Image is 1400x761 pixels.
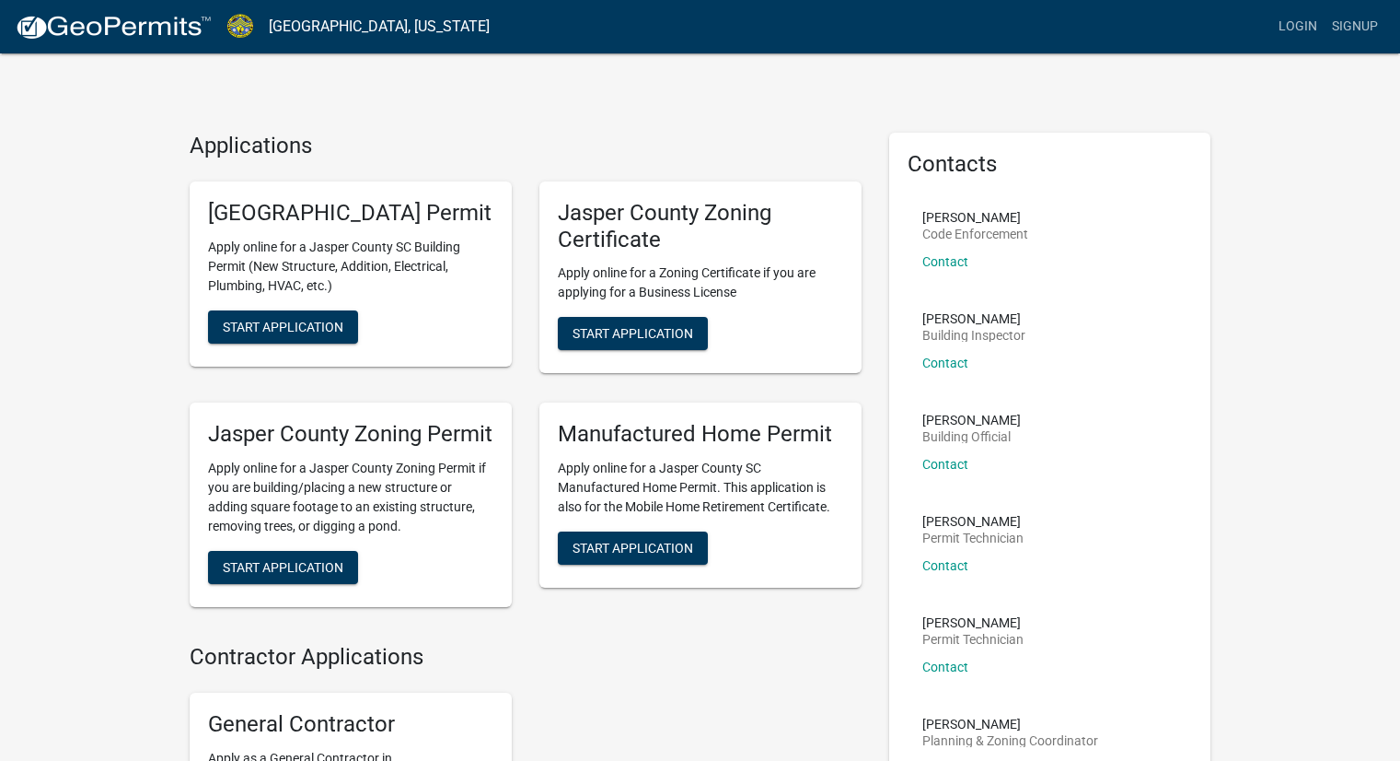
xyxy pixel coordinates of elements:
p: Apply online for a Jasper County SC Manufactured Home Permit. This application is also for the Mo... [558,459,843,517]
button: Start Application [558,317,708,350]
span: Start Application [223,319,343,334]
p: [PERSON_NAME] [922,718,1098,731]
span: Start Application [573,326,693,341]
span: Start Application [573,541,693,556]
h5: Jasper County Zoning Certificate [558,200,843,253]
p: [PERSON_NAME] [922,211,1028,224]
h5: Contacts [908,151,1193,178]
wm-workflow-list-section: Applications [190,133,862,622]
p: [PERSON_NAME] [922,616,1024,629]
p: Apply online for a Jasper County SC Building Permit (New Structure, Addition, Electrical, Plumbin... [208,238,493,296]
a: Contact [922,457,968,472]
button: Start Application [558,532,708,565]
a: Contact [922,660,968,674]
p: Apply online for a Zoning Certificate if you are applying for a Business License [558,263,843,302]
p: [PERSON_NAME] [922,515,1024,528]
a: Signup [1325,9,1385,44]
p: Building Inspector [922,329,1025,342]
p: Code Enforcement [922,228,1028,240]
p: Building Official [922,430,1021,443]
span: Start Application [223,560,343,575]
h5: General Contractor [208,711,493,738]
a: Contact [922,356,968,370]
p: Permit Technician [922,633,1024,646]
h5: Jasper County Zoning Permit [208,421,493,448]
p: Apply online for a Jasper County Zoning Permit if you are building/placing a new structure or add... [208,459,493,536]
h5: Manufactured Home Permit [558,421,843,448]
button: Start Application [208,551,358,584]
a: Contact [922,558,968,573]
a: Contact [922,254,968,269]
h5: [GEOGRAPHIC_DATA] Permit [208,200,493,227]
p: [PERSON_NAME] [922,414,1021,427]
p: [PERSON_NAME] [922,312,1025,325]
h4: Applications [190,133,862,159]
p: Planning & Zoning Coordinator [922,734,1098,747]
h4: Contractor Applications [190,644,862,671]
a: [GEOGRAPHIC_DATA], [US_STATE] [269,11,490,42]
button: Start Application [208,310,358,344]
img: Jasper County, South Carolina [226,14,254,39]
p: Permit Technician [922,532,1024,544]
a: Login [1271,9,1325,44]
